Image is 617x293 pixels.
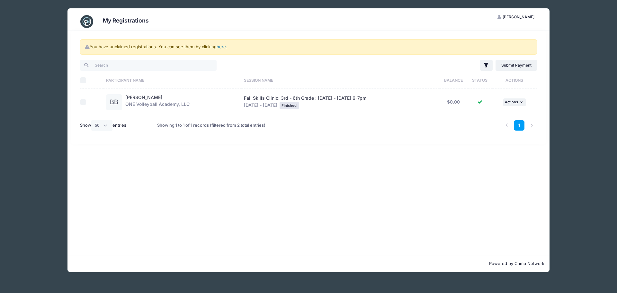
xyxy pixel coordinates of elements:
[439,89,468,115] td: $0.00
[80,120,126,131] label: Show entries
[106,94,122,110] div: BB
[125,94,190,110] div: ONE Volleyball Academy, LLC
[125,95,162,100] a: [PERSON_NAME]
[244,95,366,101] span: Fall Skills Clinic: 3rd - 6th Grade : [DATE] - [DATE] 6-7pm
[103,72,241,89] th: Participant Name: activate to sort column ascending
[505,100,518,104] span: Actions
[503,14,534,19] span: [PERSON_NAME]
[492,12,540,23] button: [PERSON_NAME]
[241,72,439,89] th: Session Name: activate to sort column ascending
[514,120,524,131] a: 1
[106,100,122,105] a: BB
[439,72,468,89] th: Balance: activate to sort column ascending
[244,95,435,109] div: [DATE] - [DATE]
[80,15,93,28] img: CampNetwork
[496,60,537,71] a: Submit Payment
[503,98,526,106] button: Actions
[280,102,299,109] div: Finished
[217,44,226,49] a: here
[73,261,544,267] p: Powered by Camp Network
[103,17,149,24] h3: My Registrations
[80,39,537,55] div: You have unclaimed registrations. You can see them by clicking .
[468,72,492,89] th: Status: activate to sort column ascending
[91,120,112,131] select: Showentries
[157,118,265,133] div: Showing 1 to 1 of 1 records (filtered from 2 total entries)
[80,72,103,89] th: Select All
[492,72,537,89] th: Actions: activate to sort column ascending
[80,60,217,71] input: Search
